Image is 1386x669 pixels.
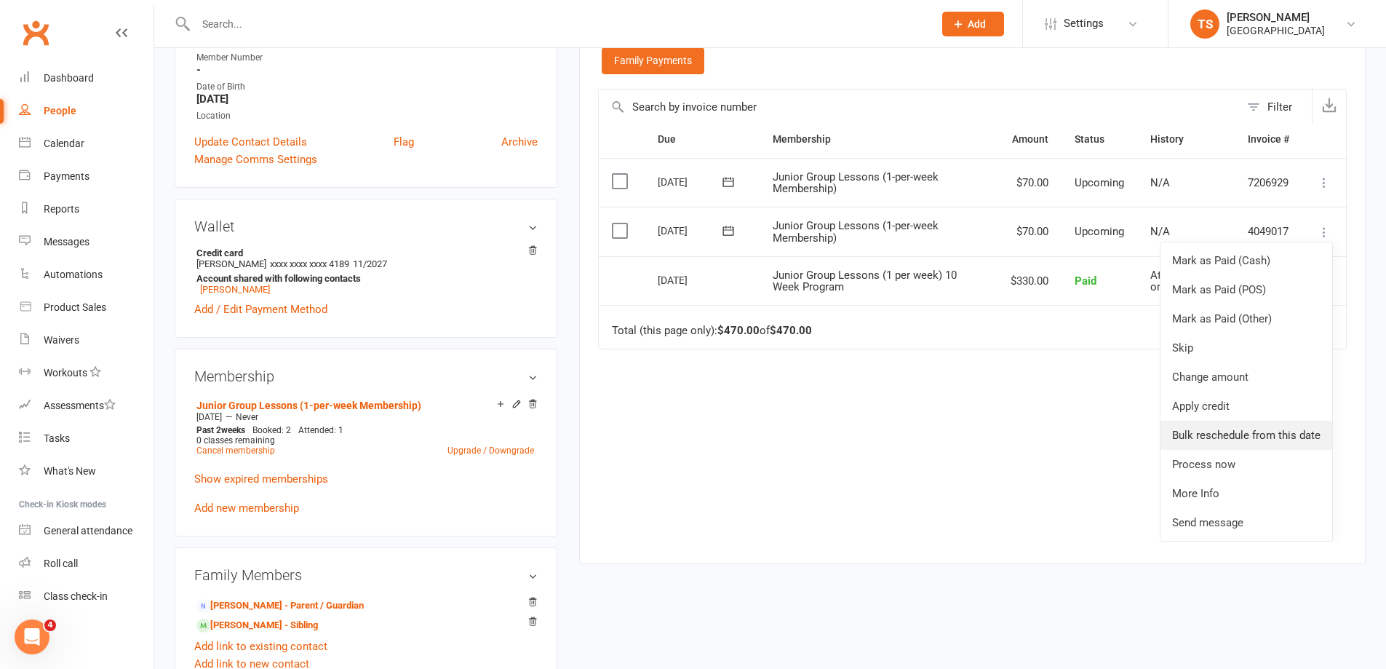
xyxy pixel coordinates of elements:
[1160,479,1332,508] a: More Info
[1160,363,1332,392] a: Change amount
[194,638,327,655] a: Add link to existing contact
[1150,269,1201,294] span: Attempted once
[44,203,79,215] div: Reports
[44,525,132,537] div: General attendance
[44,590,108,602] div: Class check-in
[44,432,70,444] div: Tasks
[1160,450,1332,479] a: Process now
[353,258,387,269] span: 11/2027
[1150,225,1170,238] span: N/A
[44,619,56,631] span: 4
[19,389,154,422] a: Assessments
[19,357,154,389] a: Workouts
[196,598,364,614] a: [PERSON_NAME] - Parent / Guardian
[196,63,538,76] strong: -
[760,121,997,158] th: Membership
[196,412,222,422] span: [DATE]
[968,18,986,30] span: Add
[1240,90,1312,124] button: Filter
[658,219,725,242] div: [DATE]
[1075,225,1124,238] span: Upcoming
[447,446,534,456] a: Upgrade / Downgrade
[645,121,760,158] th: Due
[196,425,221,435] span: Past 2
[1160,333,1332,363] a: Skip
[44,334,79,346] div: Waivers
[1064,7,1104,40] span: Settings
[196,618,318,633] a: [PERSON_NAME] - Sibling
[1137,121,1235,158] th: History
[19,455,154,488] a: What's New
[196,400,421,411] a: Junior Group Lessons (1-per-week Membership)
[19,226,154,258] a: Messages
[19,324,154,357] a: Waivers
[252,425,291,435] span: Booked: 2
[394,133,414,151] a: Flag
[19,95,154,127] a: People
[19,160,154,193] a: Payments
[200,284,270,295] a: [PERSON_NAME]
[717,324,760,337] strong: $470.00
[194,368,538,384] h3: Membership
[193,425,249,435] div: weeks
[44,170,89,182] div: Payments
[236,412,258,422] span: Never
[44,138,84,149] div: Calendar
[19,193,154,226] a: Reports
[997,121,1062,158] th: Amount
[44,105,76,116] div: People
[1267,98,1292,116] div: Filter
[942,12,1004,36] button: Add
[19,127,154,160] a: Calendar
[1190,9,1219,39] div: TS
[1160,246,1332,275] a: Mark as Paid (Cash)
[194,133,307,151] a: Update Contact Details
[44,301,106,313] div: Product Sales
[19,580,154,613] a: Class kiosk mode
[298,425,343,435] span: Attended: 1
[997,207,1062,256] td: $70.00
[196,92,538,106] strong: [DATE]
[44,367,87,379] div: Workouts
[1160,421,1332,450] a: Bulk reschedule from this date
[194,151,317,168] a: Manage Comms Settings
[194,301,327,318] a: Add / Edit Payment Method
[44,72,94,84] div: Dashboard
[194,502,299,515] a: Add new membership
[44,400,116,411] div: Assessments
[1235,207,1302,256] td: 4049017
[773,170,939,196] span: Junior Group Lessons (1-per-week Membership)
[15,619,49,654] iframe: Intercom live chat
[1062,121,1137,158] th: Status
[44,236,89,248] div: Messages
[773,269,957,294] span: Junior Group Lessons (1 per week) 10 Week Program
[658,269,725,291] div: [DATE]
[1160,508,1332,537] a: Send message
[1227,11,1325,24] div: [PERSON_NAME]
[194,472,328,486] a: Show expired memberships
[1235,158,1302,207] td: 7206929
[1227,24,1325,37] div: [GEOGRAPHIC_DATA]
[773,219,939,245] span: Junior Group Lessons (1-per-week Membership)
[1235,121,1302,158] th: Invoice #
[19,291,154,324] a: Product Sales
[196,109,538,123] div: Location
[770,324,812,337] strong: $470.00
[612,325,812,337] div: Total (this page only): of
[196,248,530,258] strong: Credit card
[1150,176,1170,189] span: N/A
[19,422,154,455] a: Tasks
[1075,176,1124,189] span: Upcoming
[1160,304,1332,333] a: Mark as Paid (Other)
[997,158,1062,207] td: $70.00
[196,51,538,65] div: Member Number
[1160,392,1332,421] a: Apply credit
[599,90,1240,124] input: Search by invoice number
[44,465,96,477] div: What's New
[44,269,103,280] div: Automations
[196,446,275,456] a: Cancel membership
[658,170,725,193] div: [DATE]
[194,567,538,583] h3: Family Members
[19,62,154,95] a: Dashboard
[196,435,275,446] span: 0 classes remaining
